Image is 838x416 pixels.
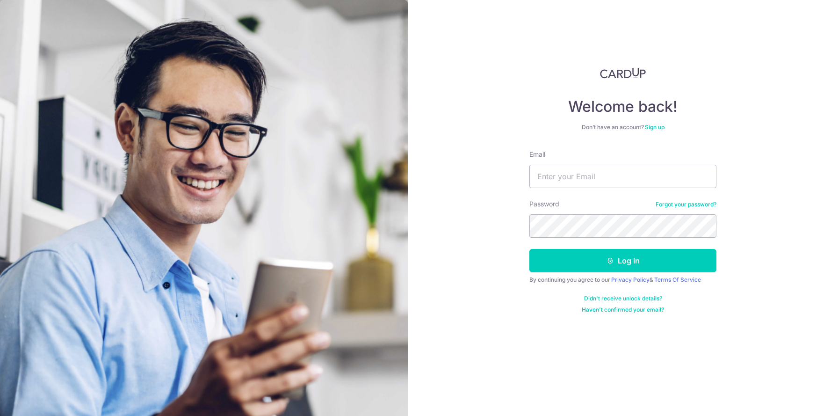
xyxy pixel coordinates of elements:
[529,165,716,188] input: Enter your Email
[645,124,665,131] a: Sign up
[529,276,716,284] div: By continuing you agree to our &
[582,306,664,314] a: Haven't confirmed your email?
[656,201,716,208] a: Forgot your password?
[529,97,716,116] h4: Welcome back!
[529,124,716,131] div: Don’t have an account?
[611,276,650,283] a: Privacy Policy
[529,150,545,159] label: Email
[584,295,662,302] a: Didn't receive unlock details?
[654,276,701,283] a: Terms Of Service
[529,249,716,272] button: Log in
[529,199,559,209] label: Password
[600,67,646,79] img: CardUp Logo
